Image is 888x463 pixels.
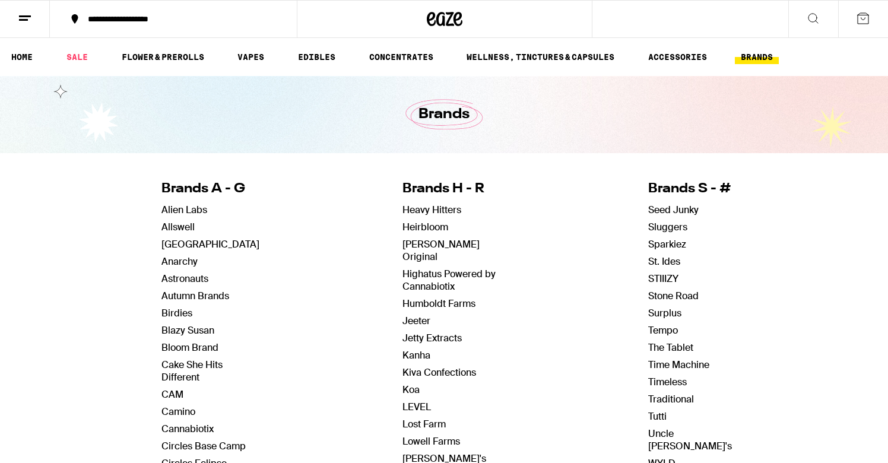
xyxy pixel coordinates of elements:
a: Circles Base Camp [161,440,246,452]
a: VAPES [231,50,270,64]
a: Kiva Confections [402,366,476,379]
a: Heirbloom [402,221,448,233]
a: Uncle [PERSON_NAME]'s [648,427,732,452]
a: STIIIZY [648,272,678,285]
a: CONCENTRATES [363,50,439,64]
a: WELLNESS, TINCTURES & CAPSULES [461,50,620,64]
a: ACCESSORIES [642,50,713,64]
a: BRANDS [735,50,779,64]
a: Astronauts [161,272,208,285]
a: Allswell [161,221,195,233]
a: SALE [61,50,94,64]
a: [PERSON_NAME] Original [402,238,480,263]
a: Sparkiez [648,238,686,250]
h1: Brands [418,104,470,125]
h4: Brands H - R [402,180,505,198]
a: Tempo [648,324,678,337]
a: Anarchy [161,255,198,268]
a: Koa [402,383,420,396]
a: EDIBLES [292,50,341,64]
span: Hi. Need any help? [7,8,85,18]
a: Bloom Brand [161,341,218,354]
a: Humboldt Farms [402,297,475,310]
a: Alien Labs [161,204,207,216]
a: Jeeter [402,315,430,327]
a: Time Machine [648,359,709,371]
h4: Brands A - G [161,180,259,198]
a: Cannabiotix [161,423,214,435]
a: Birdies [161,307,192,319]
a: Timeless [648,376,687,388]
a: Seed Junky [648,204,699,216]
a: Blazy Susan [161,324,214,337]
h4: Brands S - # [648,180,732,198]
a: St. Ides [648,255,680,268]
a: Highatus Powered by Cannabiotix [402,268,496,293]
a: FLOWER & PREROLLS [116,50,210,64]
a: Stone Road [648,290,699,302]
a: Lost Farm [402,418,446,430]
a: Cake She Hits Different [161,359,223,383]
a: CAM [161,388,183,401]
a: Sluggers [648,221,687,233]
a: Jetty Extracts [402,332,462,344]
a: HOME [5,50,39,64]
a: Camino [161,405,195,418]
a: Kanha [402,349,430,361]
a: Heavy Hitters [402,204,461,216]
a: Autumn Brands [161,290,229,302]
a: Lowell Farms [402,435,460,448]
a: [GEOGRAPHIC_DATA] [161,238,259,250]
a: Tutti [648,410,667,423]
a: The Tablet [648,341,693,354]
a: Surplus [648,307,681,319]
a: LEVEL [402,401,431,413]
a: Traditional [648,393,694,405]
